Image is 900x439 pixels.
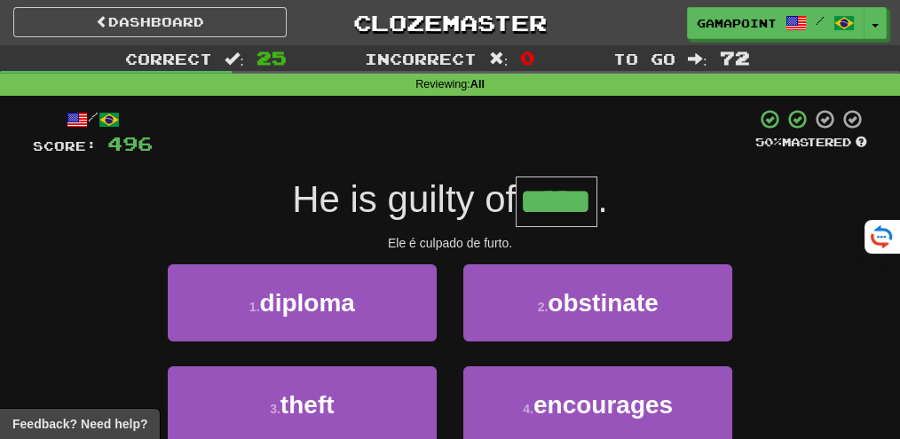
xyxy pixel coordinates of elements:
[755,135,867,151] div: Mastered
[365,50,477,67] span: Incorrect
[538,300,549,314] small: 2 .
[720,47,750,68] span: 72
[13,7,287,37] a: Dashboard
[523,402,533,416] small: 4 .
[755,135,782,149] span: 50 %
[280,391,335,419] span: theft
[548,289,658,317] span: obstinate
[816,14,825,27] span: /
[613,50,675,67] span: To go
[292,178,516,220] span: He is guilty of
[33,234,867,252] div: Ele é culpado de furto.
[257,47,287,68] span: 25
[12,415,147,433] span: Open feedback widget
[270,402,280,416] small: 3 .
[259,289,354,317] span: diploma
[463,264,732,341] button: 2.obstinate
[168,264,437,341] button: 1.diploma
[533,391,673,419] span: encourages
[597,178,608,220] span: .
[125,50,212,67] span: Correct
[520,47,535,68] span: 0
[249,300,260,314] small: 1 .
[688,51,707,67] span: :
[33,108,153,130] div: /
[313,7,587,38] a: Clozemaster
[687,7,864,39] a: GamaPoint /
[107,132,153,154] span: 496
[489,51,509,67] span: :
[470,78,485,90] strong: All
[697,15,777,31] span: GamaPoint
[225,51,244,67] span: :
[33,138,97,153] span: Score:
